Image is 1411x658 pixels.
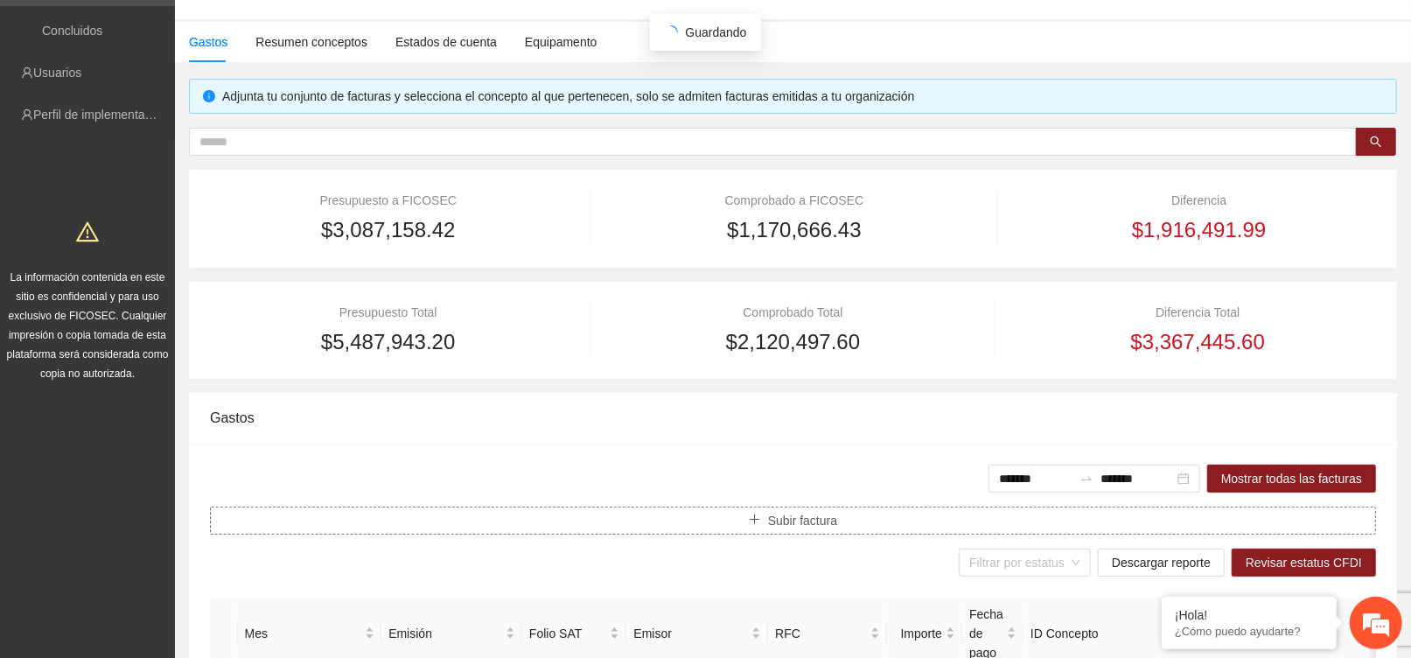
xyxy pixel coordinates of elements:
span: search [1370,136,1382,150]
div: Chatee con nosotros ahora [91,89,294,112]
span: RFC [775,624,867,643]
span: plus [749,514,761,528]
span: $1,170,666.43 [727,213,861,247]
div: Equipamento [525,32,597,52]
div: Presupuesto a FICOSEC [210,191,567,210]
span: Folio SAT [529,624,607,643]
span: info-circle [203,90,215,102]
a: Concluidos [42,24,102,38]
div: Comprobado a FICOSEC [615,191,974,210]
span: $2,120,497.60 [726,325,860,359]
div: Minimizar ventana de chat en vivo [287,9,329,51]
div: Gastos [210,393,1376,443]
span: swap-right [1079,472,1093,486]
div: Resumen conceptos [255,32,367,52]
div: Presupuesto Total [210,303,566,322]
span: Importe [894,624,942,643]
div: Adjunta tu conjunto de facturas y selecciona el concepto al que pertenecen, solo se admiten factu... [222,87,1383,106]
div: Diferencia Total [1020,303,1376,322]
span: Mes [245,624,362,643]
a: Usuarios [33,66,81,80]
span: Descargar reporte [1112,553,1211,572]
span: Estamos en línea. [101,234,241,410]
button: search [1356,128,1396,156]
div: Gastos [189,32,227,52]
span: loading [664,25,678,39]
button: Descargar reporte [1098,549,1225,577]
div: Diferencia [1022,191,1376,210]
span: Guardando [685,25,746,39]
span: to [1079,472,1093,486]
div: ¡Hola! [1175,608,1324,622]
span: Emisión [388,624,502,643]
textarea: Escriba su mensaje y pulse “Intro” [9,478,333,539]
span: $5,487,943.20 [321,325,455,359]
span: Revisar estatus CFDI [1246,553,1362,572]
span: $3,087,158.42 [321,213,455,247]
span: Emisor [633,624,748,643]
span: $3,367,445.60 [1131,325,1265,359]
span: warning [76,220,99,243]
span: Subir factura [768,511,837,530]
span: Mostrar todas las facturas [1221,469,1362,488]
a: Perfil de implementadora [33,108,170,122]
div: Estados de cuenta [395,32,497,52]
span: La información contenida en este sitio es confidencial y para uso exclusivo de FICOSEC. Cualquier... [7,271,169,380]
div: Comprobado Total [615,303,971,322]
button: Mostrar todas las facturas [1207,465,1376,493]
button: plusSubir factura [210,507,1376,535]
button: Revisar estatus CFDI [1232,549,1376,577]
p: ¿Cómo puedo ayudarte? [1175,625,1324,638]
span: $1,916,491.99 [1132,213,1266,247]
